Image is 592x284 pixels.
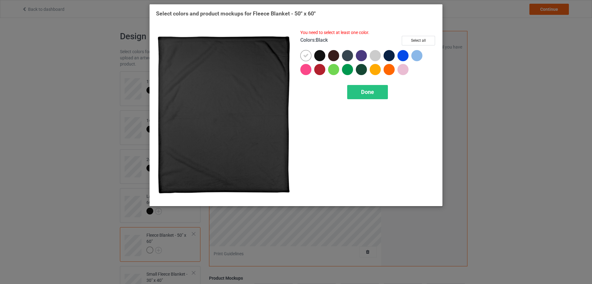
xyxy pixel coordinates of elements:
[300,30,369,35] span: You need to select at least one color.
[361,89,374,95] span: Done
[316,37,328,43] span: Black
[156,10,316,17] span: Select colors and product mockups for Fleece Blanket - 50" x 60"
[156,30,292,200] img: regular.jpg
[300,37,328,44] h4: :
[300,37,314,43] span: Colors
[402,36,435,45] button: Select all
